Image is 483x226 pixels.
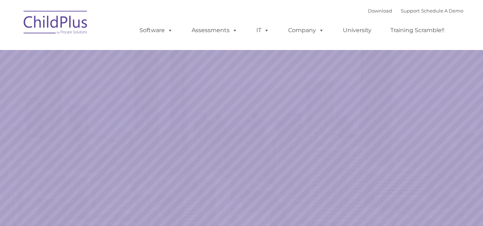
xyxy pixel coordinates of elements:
[184,23,245,37] a: Assessments
[249,23,276,37] a: IT
[401,8,420,14] a: Support
[368,8,392,14] a: Download
[281,23,331,37] a: Company
[328,144,408,165] a: Learn More
[368,8,463,14] font: |
[421,8,463,14] a: Schedule A Demo
[20,6,92,41] img: ChildPlus by Procare Solutions
[336,23,379,37] a: University
[132,23,180,37] a: Software
[383,23,452,37] a: Training Scramble!!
